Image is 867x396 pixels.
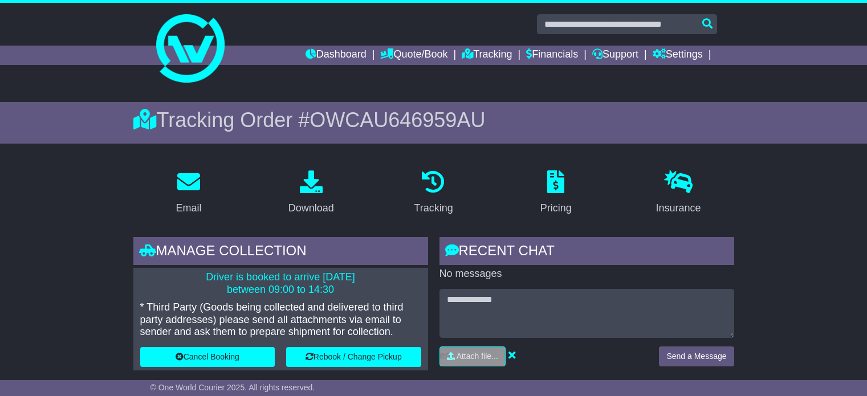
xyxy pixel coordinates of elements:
a: Tracking [406,166,460,220]
div: RECENT CHAT [439,237,734,268]
a: Insurance [649,166,709,220]
a: Download [281,166,341,220]
span: © One World Courier 2025. All rights reserved. [150,383,315,392]
p: Driver is booked to arrive [DATE] between 09:00 to 14:30 [140,271,421,296]
a: Quote/Book [380,46,447,65]
a: Tracking [462,46,512,65]
div: Tracking [414,201,453,216]
button: Rebook / Change Pickup [286,347,421,367]
span: OWCAU646959AU [310,108,485,132]
button: Send a Message [659,346,734,366]
a: Financials [526,46,578,65]
a: Support [592,46,638,65]
div: Tracking Order # [133,108,734,132]
p: No messages [439,268,734,280]
button: Cancel Booking [140,347,275,367]
a: Settings [653,46,703,65]
div: Download [288,201,334,216]
div: Email [176,201,201,216]
div: Pricing [540,201,572,216]
div: Insurance [656,201,701,216]
a: Dashboard [306,46,367,65]
a: Email [168,166,209,220]
div: Manage collection [133,237,428,268]
p: * Third Party (Goods being collected and delivered to third party addresses) please send all atta... [140,301,421,338]
a: Pricing [533,166,579,220]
